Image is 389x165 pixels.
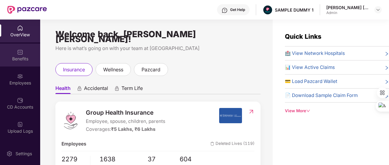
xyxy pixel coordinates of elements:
span: 📄 Download Sample Claim Form [285,92,358,99]
img: logo [61,111,80,130]
div: animation [77,86,82,91]
span: right [384,65,389,71]
img: svg+xml;base64,PHN2ZyBpZD0iVXBsb2FkX0xvZ3MiIGRhdGEtbmFtZT0iVXBsb2FkIExvZ3MiIHhtbG5zPSJodHRwOi8vd3... [17,121,23,127]
span: 37 [148,154,180,164]
div: Get Help [230,7,245,12]
img: svg+xml;base64,PHN2ZyBpZD0iU2V0dGluZy0yMHgyMCIgeG1sbnM9Imh0dHA6Ly93d3cudzMub3JnLzIwMDAvc3ZnIiB3aW... [6,151,12,157]
div: View More [285,108,389,114]
div: [PERSON_NAME] [PERSON_NAME] [326,5,369,10]
div: SAMPLE DUMMY 1 [275,7,314,13]
span: Quick Links [285,33,321,40]
img: New Pazcare Logo [7,6,47,14]
div: Admin [326,10,369,15]
span: Deleted Lives (119) [210,140,254,148]
span: wellness [103,66,123,74]
img: Pazcare_Alternative_logo-01-01.png [263,5,272,14]
span: 2279 [61,154,86,164]
div: Settings [14,151,34,157]
span: 💳 Load Pazcard Wallet [285,78,337,85]
span: Employee, spouse, children, parents [86,118,165,125]
img: svg+xml;base64,PHN2ZyBpZD0iRW1wbG95ZWVzIiB4bWxucz0iaHR0cDovL3d3dy53My5vcmcvMjAwMC9zdmciIHdpZHRoPS... [17,73,23,79]
img: RedirectIcon [248,109,254,115]
span: 🏥 View Network Hospitals [285,50,345,57]
img: svg+xml;base64,PHN2ZyBpZD0iSG9tZSIgeG1sbnM9Imh0dHA6Ly93d3cudzMub3JnLzIwMDAvc3ZnIiB3aWR0aD0iMjAiIG... [17,25,23,31]
span: Health [55,85,71,94]
img: svg+xml;base64,PHN2ZyBpZD0iQmVuZWZpdHMiIHhtbG5zPSJodHRwOi8vd3d3LnczLm9yZy8yMDAwL3N2ZyIgd2lkdGg9Ij... [17,49,23,55]
span: Group Health Insurance [86,108,165,117]
div: animation [114,86,120,91]
span: Accidental [84,85,108,94]
span: Employees [61,140,86,148]
span: 1638 [100,154,148,164]
span: down [306,109,310,113]
img: svg+xml;base64,PHN2ZyBpZD0iSGVscC0zMngzMiIgeG1sbnM9Imh0dHA6Ly93d3cudzMub3JnLzIwMDAvc3ZnIiB3aWR0aD... [222,7,228,13]
span: 604 [180,154,212,164]
span: pazcard [142,66,160,74]
div: Coverages: [86,126,165,133]
img: insurerIcon [219,108,242,123]
span: insurance [63,66,85,74]
img: svg+xml;base64,PHN2ZyBpZD0iQ0RfQWNjb3VudHMiIGRhdGEtbmFtZT0iQ0QgQWNjb3VudHMiIHhtbG5zPSJodHRwOi8vd3... [17,97,23,103]
img: deleteIcon [210,142,214,146]
span: 📊 View Active Claims [285,64,335,71]
span: Term Life [121,85,143,94]
img: svg+xml;base64,PHN2ZyBpZD0iRHJvcGRvd24tMzJ4MzIiIHhtbG5zPSJodHRwOi8vd3d3LnczLm9yZy8yMDAwL3N2ZyIgd2... [376,7,380,12]
div: Welcome back, [PERSON_NAME] [PERSON_NAME]! [55,32,261,41]
span: right [384,51,389,57]
span: ₹5 Lakhs, ₹6 Lakhs [111,126,156,132]
div: Here is what’s going on with your team at [GEOGRAPHIC_DATA] [55,45,261,52]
